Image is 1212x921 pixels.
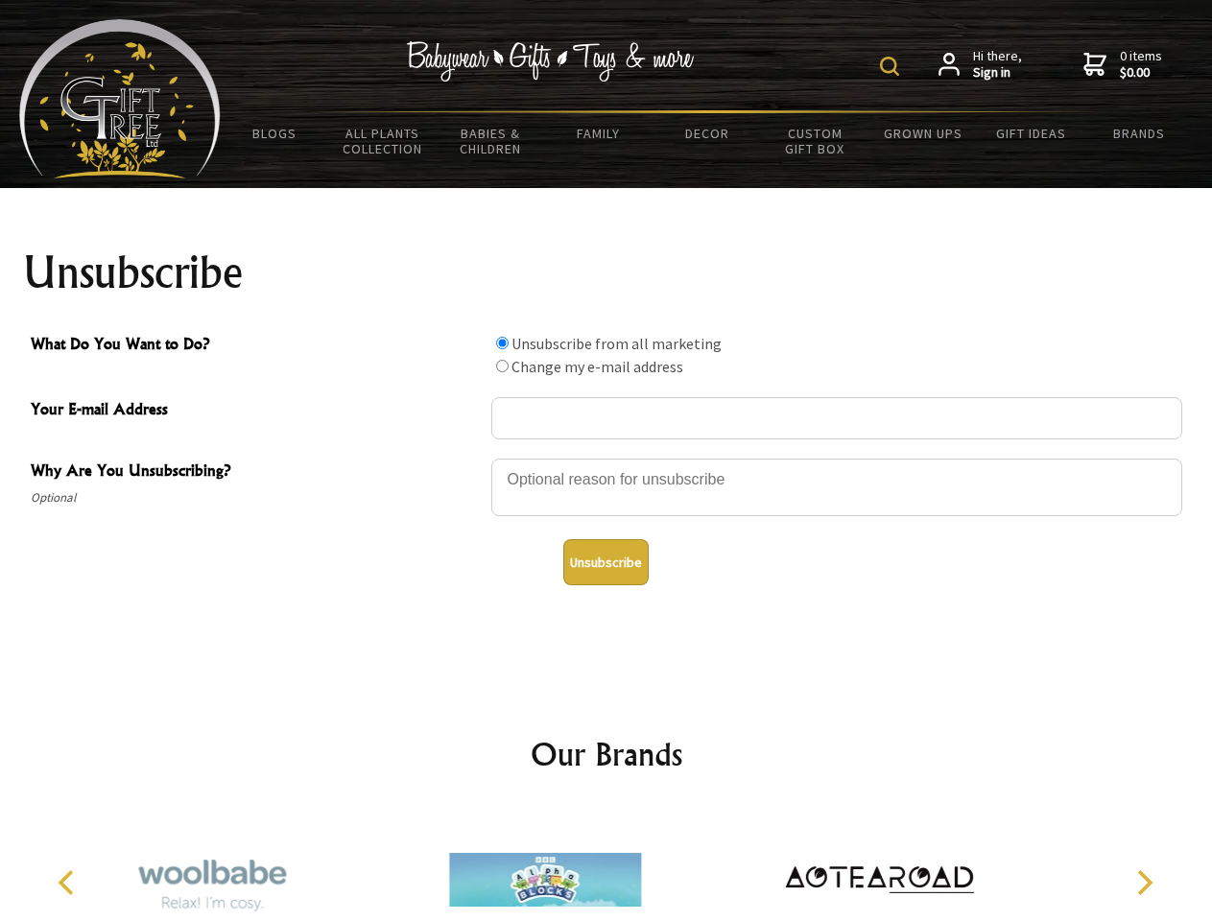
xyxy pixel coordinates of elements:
h1: Unsubscribe [23,249,1190,295]
button: Unsubscribe [563,539,649,585]
span: Your E-mail Address [31,397,482,425]
span: Hi there, [973,48,1022,82]
img: product search [880,57,899,76]
a: All Plants Collection [329,113,438,169]
img: Babyware - Gifts - Toys and more... [19,19,221,178]
label: Unsubscribe from all marketing [511,334,722,353]
span: 0 items [1120,47,1162,82]
button: Next [1123,862,1165,904]
a: BLOGS [221,113,329,153]
textarea: Why Are You Unsubscribing? [491,459,1182,516]
span: What Do You Want to Do? [31,332,482,360]
input: Your E-mail Address [491,397,1182,439]
span: Why Are You Unsubscribing? [31,459,482,486]
a: Grown Ups [868,113,977,153]
a: 0 items$0.00 [1083,48,1162,82]
input: What Do You Want to Do? [496,337,509,349]
strong: $0.00 [1120,64,1162,82]
h2: Our Brands [38,731,1175,777]
a: Gift Ideas [977,113,1085,153]
img: Babywear - Gifts - Toys & more [407,41,695,82]
strong: Sign in [973,64,1022,82]
label: Change my e-mail address [511,357,683,376]
a: Custom Gift Box [761,113,869,169]
a: Brands [1085,113,1194,153]
a: Family [545,113,654,153]
a: Hi there,Sign in [939,48,1022,82]
button: Previous [48,862,90,904]
span: Optional [31,486,482,509]
a: Decor [653,113,761,153]
a: Babies & Children [437,113,545,169]
input: What Do You Want to Do? [496,360,509,372]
